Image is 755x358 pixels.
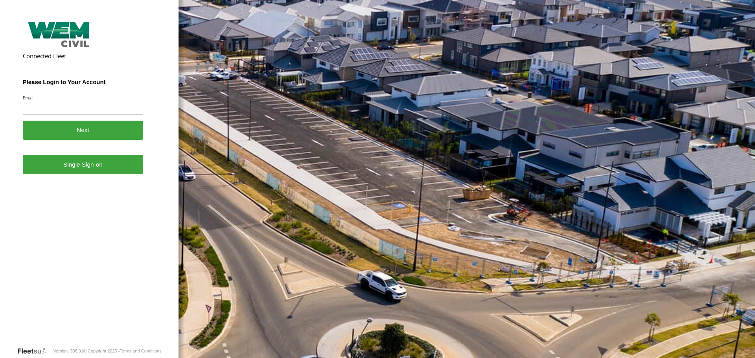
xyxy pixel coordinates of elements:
a: Single Sign-on [23,155,144,174]
button: Next [23,121,144,140]
div: © Copyright 2025 - [83,349,162,353]
a: Visit our Website [17,347,53,355]
div: Version: 308.01 [53,349,83,353]
label: Email [23,95,144,101]
h3: Please Login to Your Account [23,79,144,85]
h2: Connected Fleet [23,52,144,60]
a: Terms and Conditions [120,349,161,353]
img: WEM [23,22,95,47]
